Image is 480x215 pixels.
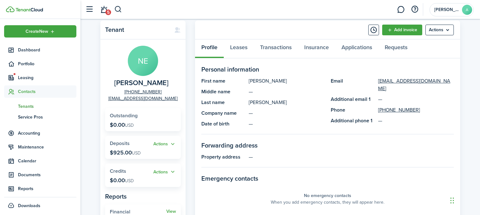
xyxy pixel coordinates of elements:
panel-main-section-title: Forwarding address [201,141,454,150]
a: [EMAIL_ADDRESS][DOMAIN_NAME] [108,95,178,102]
menu-btn: Actions [425,25,454,35]
span: Credits [110,167,126,175]
span: Portfolio [18,61,76,67]
span: Tenants [18,103,76,110]
span: Contacts [18,88,76,95]
span: 5 [105,9,111,15]
button: Open resource center [409,4,420,15]
button: Open menu [153,141,176,148]
panel-main-subtitle: Reports [105,192,181,201]
span: Service Pros [18,114,76,120]
a: [PHONE_NUMBER] [124,89,162,95]
a: [EMAIL_ADDRESS][DOMAIN_NAME] [378,77,454,92]
iframe: Chat Widget [448,185,480,215]
span: Alonda [434,8,459,12]
span: Nakita Edwards [114,79,169,87]
p: $0.00 [110,177,134,183]
panel-main-description: — [249,153,454,161]
button: Timeline [368,25,379,35]
p: $925.00 [110,149,141,156]
button: Open menu [425,25,454,35]
widget-stats-title: Financial [110,209,166,215]
span: Downloads [18,202,40,209]
panel-main-title: Email [331,77,375,92]
a: Add invoice [382,25,422,35]
span: USD [125,177,134,184]
span: Deposits [110,140,130,147]
panel-main-title: Company name [201,109,246,117]
p: $0.00 [110,122,134,128]
span: Accounting [18,130,76,137]
panel-main-description: — [249,88,324,96]
span: Calendar [18,158,76,164]
panel-main-description: [PERSON_NAME] [249,99,324,106]
span: Dashboard [18,47,76,53]
a: [PHONE_NUMBER] [378,106,420,114]
span: USD [125,122,134,129]
a: View [166,209,176,214]
span: USD [132,150,141,156]
span: Documents [18,171,76,178]
button: Actions [153,141,176,148]
panel-main-section-title: Emergency contacts [201,174,454,183]
img: TenantCloud [6,6,15,12]
panel-main-title: Last name [201,99,246,106]
button: Open menu [153,168,176,176]
panel-main-title: Tenant [105,26,168,33]
panel-main-title: Additional phone 1 [331,117,375,125]
button: Actions [153,168,176,176]
a: Reports [4,183,76,195]
a: Requests [378,39,414,58]
span: Outstanding [110,112,138,119]
avatar-text: A [462,5,472,15]
span: Leasing [18,74,76,81]
a: Applications [335,39,378,58]
a: Messaging [395,2,407,18]
avatar-text: NE [128,46,158,76]
panel-main-title: Middle name [201,88,246,96]
a: Tenants [4,101,76,112]
img: TenantCloud [15,8,43,12]
panel-main-description: — [249,109,324,117]
a: Notifications [98,2,110,18]
panel-main-title: Date of birth [201,120,246,128]
span: Create New [26,29,48,34]
a: Dashboard [4,44,76,56]
panel-main-title: Additional email 1 [331,96,375,103]
a: Service Pros [4,112,76,122]
button: Open sidebar [83,3,95,15]
a: Transactions [254,39,298,58]
panel-main-placeholder-title: No emergency contacts [304,192,351,199]
panel-main-description: — [249,120,324,128]
panel-main-title: Phone [331,106,375,114]
panel-main-title: Property address [201,153,246,161]
span: Maintenance [18,144,76,150]
panel-main-placeholder-description: When you add emergency contacts, they will appear here. [271,199,384,206]
div: Drag [450,191,454,210]
button: Open menu [4,25,76,38]
a: Insurance [298,39,335,58]
a: Leases [224,39,254,58]
panel-main-description: [PERSON_NAME] [249,77,324,85]
panel-main-title: First name [201,77,246,85]
button: Search [114,4,122,15]
panel-main-section-title: Personal information [201,65,454,74]
span: Reports [18,185,76,192]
